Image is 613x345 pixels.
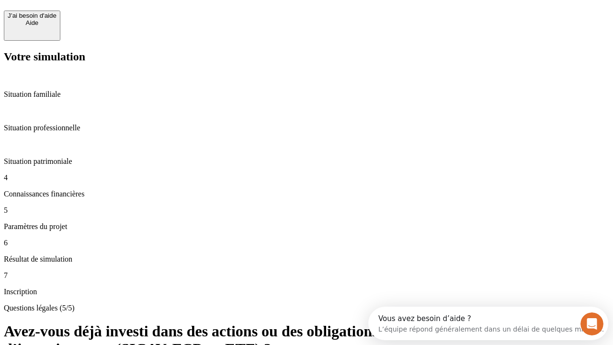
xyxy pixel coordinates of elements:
[4,255,609,264] p: Résultat de simulation
[4,287,609,296] p: Inscription
[4,222,609,231] p: Paramètres du projet
[10,16,236,26] div: L’équipe répond généralement dans un délai de quelques minutes.
[4,239,609,247] p: 6
[4,304,609,312] p: Questions légales (5/5)
[4,190,609,198] p: Connaissances financières
[10,8,236,16] div: Vous avez besoin d’aide ?
[4,11,60,41] button: J’ai besoin d'aideAide
[8,19,57,26] div: Aide
[368,307,608,340] iframe: Intercom live chat discovery launcher
[4,124,609,132] p: Situation professionnelle
[4,90,609,99] p: Situation familiale
[4,271,609,280] p: 7
[4,206,609,215] p: 5
[4,4,264,30] div: Ouvrir le Messenger Intercom
[4,173,609,182] p: 4
[4,50,609,63] h2: Votre simulation
[8,12,57,19] div: J’ai besoin d'aide
[4,157,609,166] p: Situation patrimoniale
[580,312,603,335] iframe: Intercom live chat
